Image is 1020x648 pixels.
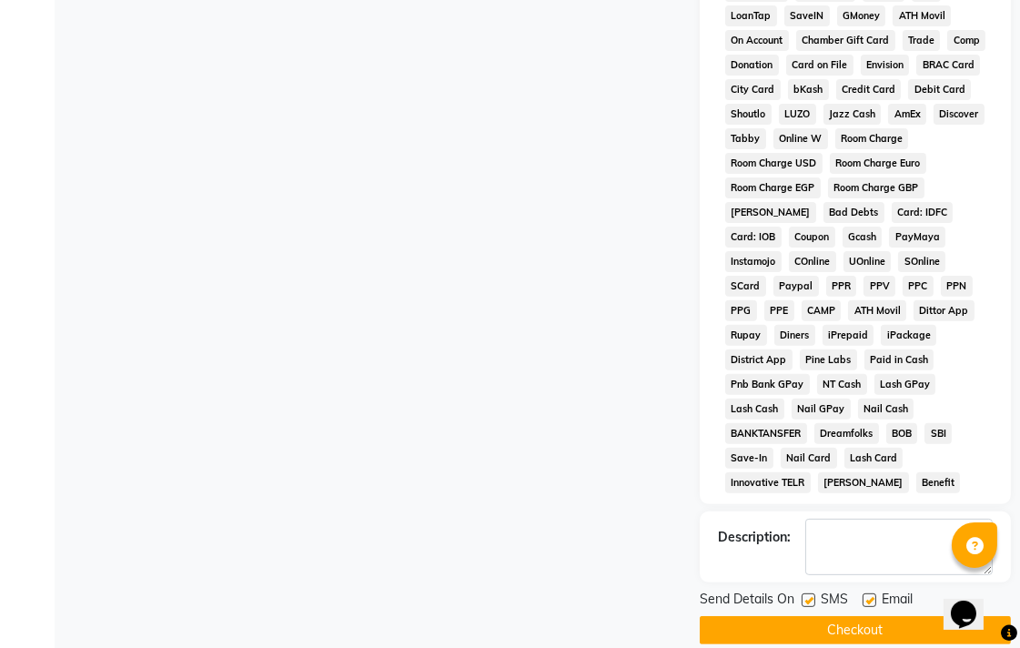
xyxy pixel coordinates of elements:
span: Innovative TELR [725,472,811,493]
span: iPackage [881,325,936,346]
span: PPC [903,276,934,297]
span: SBI [924,423,952,444]
span: Discover [934,104,985,125]
span: PPV [863,276,895,297]
span: UOnline [843,251,892,272]
span: SaveIN [784,5,830,26]
span: LUZO [779,104,816,125]
span: Donation [725,55,779,76]
span: Room Charge USD [725,153,823,174]
span: Room Charge [835,128,909,149]
span: SOnline [898,251,945,272]
span: Debit Card [908,79,971,100]
span: Save-In [725,448,773,469]
span: Tabby [725,128,766,149]
span: PPN [941,276,973,297]
span: District App [725,349,793,370]
span: On Account [725,30,789,51]
span: Lash GPay [874,374,936,395]
span: Room Charge Euro [830,153,926,174]
span: BRAC Card [916,55,980,76]
span: iPrepaid [823,325,874,346]
span: [PERSON_NAME] [818,472,909,493]
span: Gcash [843,227,883,248]
span: ATH Movil [848,300,906,321]
span: Nail GPay [792,399,851,420]
span: Pine Labs [800,349,857,370]
span: Lash Card [844,448,904,469]
span: SMS [821,590,848,613]
span: PayMaya [889,227,945,248]
span: PPE [764,300,794,321]
span: Nail Card [781,448,837,469]
span: Credit Card [836,79,902,100]
span: bKash [788,79,829,100]
iframe: chat widget [944,575,1002,630]
span: Card: IOB [725,227,782,248]
span: PPR [826,276,857,297]
span: Lash Cash [725,399,784,420]
span: LoanTap [725,5,777,26]
span: SCard [725,276,766,297]
span: [PERSON_NAME] [725,202,816,223]
span: Trade [903,30,941,51]
span: AmEx [888,104,926,125]
span: Dittor App [914,300,975,321]
span: Send Details On [700,590,794,613]
span: Pnb Bank GPay [725,374,810,395]
span: Room Charge GBP [828,177,924,198]
span: COnline [789,251,836,272]
span: Card: IDFC [892,202,954,223]
span: PPG [725,300,757,321]
span: City Card [725,79,781,100]
span: Instamojo [725,251,782,272]
div: Description: [718,528,791,547]
span: CAMP [802,300,842,321]
span: Comp [947,30,985,51]
span: Paypal [773,276,819,297]
span: Paid in Cash [864,349,934,370]
button: Checkout [700,616,1011,644]
span: Card on File [786,55,853,76]
span: Jazz Cash [823,104,882,125]
span: Diners [774,325,815,346]
span: Benefit [916,472,961,493]
span: Rupay [725,325,767,346]
span: Room Charge EGP [725,177,821,198]
span: Email [882,590,913,613]
span: ATH Movil [893,5,951,26]
span: Shoutlo [725,104,772,125]
span: Envision [861,55,910,76]
span: Coupon [789,227,835,248]
span: Bad Debts [823,202,884,223]
span: Dreamfolks [814,423,879,444]
span: Online W [773,128,828,149]
span: Chamber Gift Card [796,30,895,51]
span: BOB [886,423,918,444]
span: GMoney [837,5,886,26]
span: Nail Cash [858,399,914,420]
span: NT Cash [817,374,867,395]
span: BANKTANSFER [725,423,807,444]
